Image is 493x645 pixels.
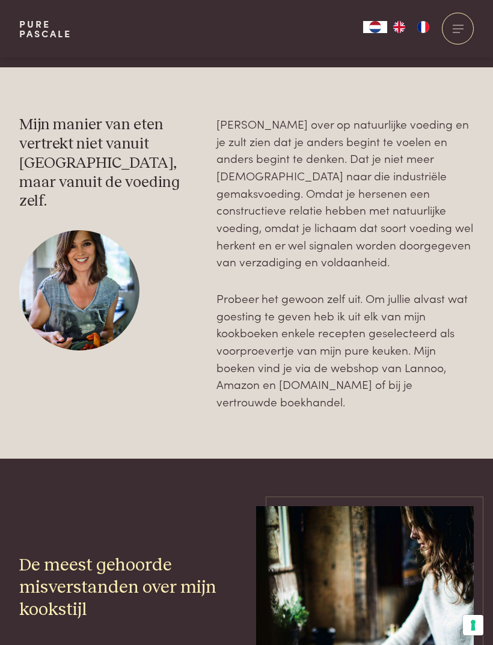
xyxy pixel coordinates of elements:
a: NL [363,21,387,33]
h3: Mijn manier van eten vertrekt niet vanuit [GEOGRAPHIC_DATA], maar vanuit de voeding zelf. [19,115,198,211]
a: PurePascale [19,19,72,38]
ul: Language list [387,21,435,33]
button: Uw voorkeuren voor toestemming voor trackingtechnologieën [463,615,483,635]
a: FR [411,21,435,33]
h2: De meest gehoorde misverstanden over mijn kookstijl [19,554,237,622]
img: pure-pascale-naessens-pn356142 [19,230,139,350]
p: Probeer het gewoon zelf uit. Om jullie alvast wat goesting te geven heb ik uit elk van mijn kookb... [216,290,474,411]
p: [PERSON_NAME] over op natuurlijke voeding en je zult zien dat je anders begint te voelen en ander... [216,115,474,271]
a: EN [387,21,411,33]
aside: Language selected: Nederlands [363,21,435,33]
div: Language [363,21,387,33]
